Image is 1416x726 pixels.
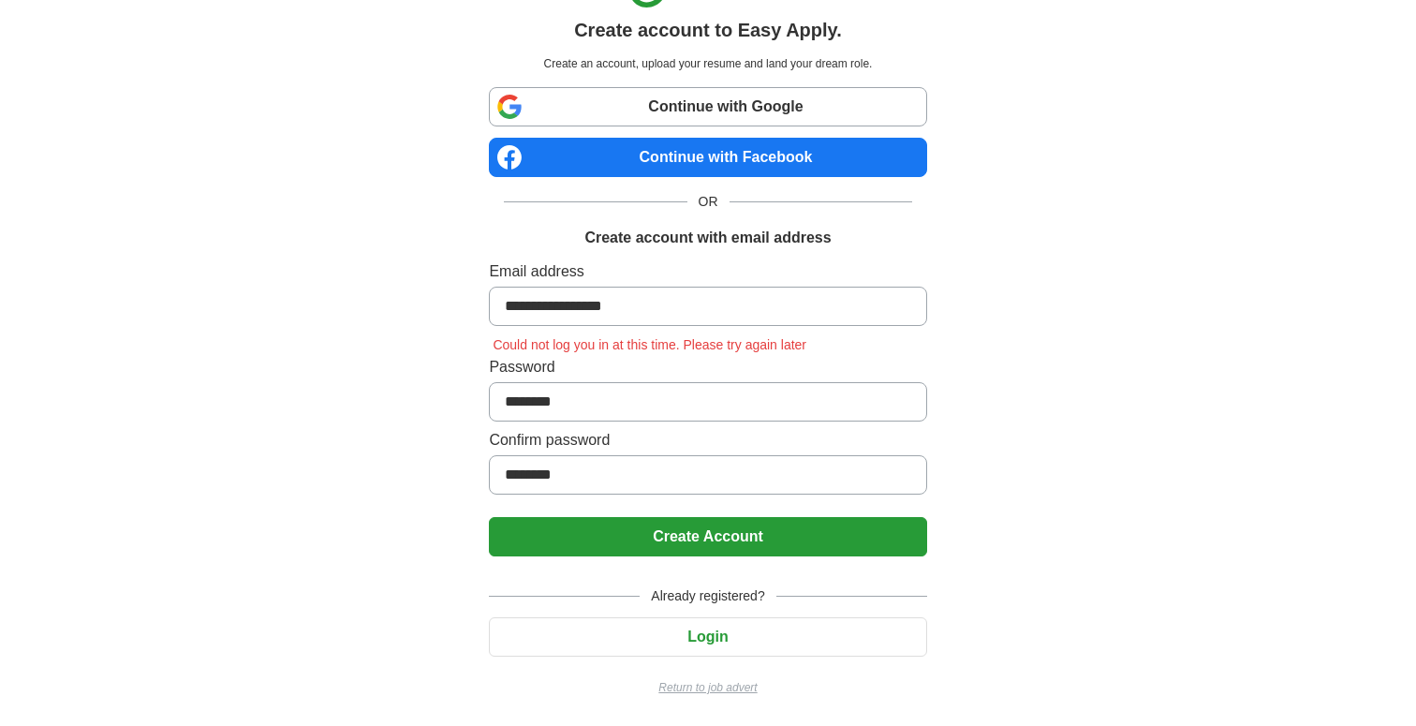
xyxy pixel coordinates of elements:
label: Password [489,356,926,378]
h1: Create account with email address [584,227,831,249]
span: OR [687,192,730,212]
span: Could not log you in at this time. Please try again later [489,337,810,352]
button: Login [489,617,926,657]
a: Login [489,629,926,645]
button: Create Account [489,517,926,556]
span: Already registered? [640,586,775,606]
a: Continue with Google [489,87,926,126]
h1: Create account to Easy Apply. [574,16,842,44]
a: Return to job advert [489,679,926,696]
a: Continue with Facebook [489,138,926,177]
label: Confirm password [489,429,926,452]
p: Create an account, upload your resume and land your dream role. [493,55,922,72]
label: Email address [489,260,926,283]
